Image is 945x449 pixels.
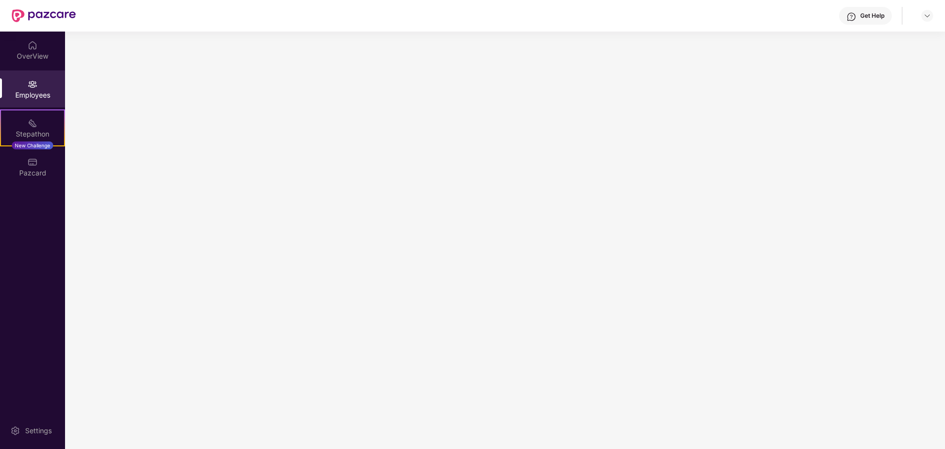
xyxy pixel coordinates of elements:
[923,12,931,20] img: svg+xml;base64,PHN2ZyBpZD0iRHJvcGRvd24tMzJ4MzIiIHhtbG5zPSJodHRwOi8vd3d3LnczLm9yZy8yMDAwL3N2ZyIgd2...
[10,426,20,436] img: svg+xml;base64,PHN2ZyBpZD0iU2V0dGluZy0yMHgyMCIgeG1sbnM9Imh0dHA6Ly93d3cudzMub3JnLzIwMDAvc3ZnIiB3aW...
[1,129,64,139] div: Stepathon
[12,9,76,22] img: New Pazcare Logo
[28,118,37,128] img: svg+xml;base64,PHN2ZyB4bWxucz0iaHR0cDovL3d3dy53My5vcmcvMjAwMC9zdmciIHdpZHRoPSIyMSIgaGVpZ2h0PSIyMC...
[846,12,856,22] img: svg+xml;base64,PHN2ZyBpZD0iSGVscC0zMngzMiIgeG1sbnM9Imh0dHA6Ly93d3cudzMub3JnLzIwMDAvc3ZnIiB3aWR0aD...
[28,40,37,50] img: svg+xml;base64,PHN2ZyBpZD0iSG9tZSIgeG1sbnM9Imh0dHA6Ly93d3cudzMub3JnLzIwMDAvc3ZnIiB3aWR0aD0iMjAiIG...
[12,141,53,149] div: New Challenge
[22,426,55,436] div: Settings
[28,157,37,167] img: svg+xml;base64,PHN2ZyBpZD0iUGF6Y2FyZCIgeG1sbnM9Imh0dHA6Ly93d3cudzMub3JnLzIwMDAvc3ZnIiB3aWR0aD0iMj...
[28,79,37,89] img: svg+xml;base64,PHN2ZyBpZD0iRW1wbG95ZWVzIiB4bWxucz0iaHR0cDovL3d3dy53My5vcmcvMjAwMC9zdmciIHdpZHRoPS...
[860,12,884,20] div: Get Help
